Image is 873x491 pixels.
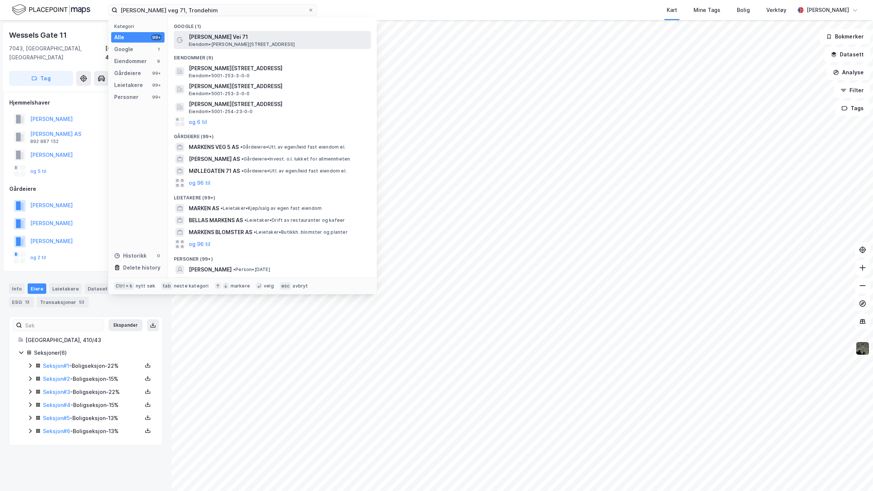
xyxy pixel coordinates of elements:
[43,388,142,397] div: - Boligseksjon - 22%
[231,283,250,289] div: markere
[189,265,232,274] span: [PERSON_NAME]
[254,229,348,235] span: Leietaker • Butikkh. blomster og planter
[49,283,82,294] div: Leietakere
[737,6,750,15] div: Bolig
[240,144,345,150] span: Gårdeiere • Utl. av egen/leid fast eiendom el.
[835,101,870,116] button: Tags
[114,45,133,54] div: Google
[241,168,244,174] span: •
[189,240,210,249] button: og 96 til
[114,33,124,42] div: Alle
[114,69,141,78] div: Gårdeiere
[244,217,345,223] span: Leietaker • Drift av restauranter og kafeer
[820,29,870,44] button: Bokmerker
[114,251,147,260] div: Historikk
[189,109,253,115] span: Eiendom • 5001-254-23-0-0
[105,44,163,62] div: [GEOGRAPHIC_DATA], 410/43
[37,297,89,307] div: Transaksjoner
[168,128,377,141] div: Gårdeiere (99+)
[807,6,849,15] div: [PERSON_NAME]
[43,389,70,395] a: Seksjon#3
[292,283,308,289] div: avbryt
[220,205,322,211] span: Leietaker • Kjøp/salg av egen fast eiendom
[168,250,377,264] div: Personer (99+)
[189,41,295,47] span: Eiendom • [PERSON_NAME][STREET_ADDRESS]
[114,93,138,102] div: Personer
[9,44,105,62] div: 7043, [GEOGRAPHIC_DATA], [GEOGRAPHIC_DATA]
[264,283,274,289] div: velg
[161,282,172,290] div: tab
[25,336,153,345] div: [GEOGRAPHIC_DATA], 410/43
[667,6,677,15] div: Kart
[241,156,350,162] span: Gårdeiere • Invest. o.l. lukket for allmennheten
[156,58,162,64] div: 9
[766,6,786,15] div: Verktøy
[85,283,113,294] div: Datasett
[233,267,270,273] span: Person • [DATE]
[43,376,70,382] a: Seksjon#2
[168,18,377,31] div: Google (1)
[151,34,162,40] div: 99+
[694,6,720,15] div: Mine Tags
[12,3,90,16] img: logo.f888ab2527a4732fd821a326f86c7f29.svg
[836,455,873,491] iframe: Chat Widget
[151,82,162,88] div: 99+
[151,94,162,100] div: 99+
[78,298,86,306] div: 53
[43,402,71,408] a: Seksjon#4
[109,319,143,331] button: Ekspander
[114,57,147,66] div: Eiendommer
[43,361,142,370] div: - Boligseksjon - 22%
[168,189,377,202] div: Leietakere (99+)
[189,73,250,79] span: Eiendom • 5001-253-3-0-0
[189,167,240,175] span: MØLLEGATEN 71 AS
[114,24,165,29] div: Kategori
[834,83,870,98] button: Filter
[189,64,368,73] span: [PERSON_NAME][STREET_ADDRESS]
[43,427,142,436] div: - Boligseksjon - 13%
[9,184,162,193] div: Gårdeiere
[30,139,59,144] div: 892 887 152
[189,32,368,41] span: [PERSON_NAME] Vei 71
[43,414,142,423] div: - Boligseksjon - 13%
[240,144,242,150] span: •
[174,283,209,289] div: neste kategori
[220,205,223,211] span: •
[189,155,240,164] span: [PERSON_NAME] AS
[43,428,70,434] a: Seksjon#6
[22,320,104,331] input: Søk
[244,217,247,223] span: •
[118,4,308,16] input: Søk på adresse, matrikkel, gårdeiere, leietakere eller personer
[43,401,142,410] div: - Boligseksjon - 15%
[855,341,870,355] img: 9k=
[280,282,291,290] div: esc
[189,100,368,109] span: [PERSON_NAME][STREET_ADDRESS]
[9,283,25,294] div: Info
[827,65,870,80] button: Analyse
[151,70,162,76] div: 99+
[9,71,73,86] button: Tag
[114,81,143,90] div: Leietakere
[43,363,69,369] a: Seksjon#1
[189,143,239,152] span: MARKENS VEG 5 AS
[123,263,160,272] div: Delete history
[836,455,873,491] div: Kontrollprogram for chat
[189,82,368,91] span: [PERSON_NAME][STREET_ADDRESS]
[136,283,156,289] div: nytt søk
[189,178,210,187] button: og 96 til
[9,29,68,41] div: Wessels Gate 11
[28,283,46,294] div: Eiere
[189,204,219,213] span: MARKEN AS
[24,298,31,306] div: 13
[43,375,142,383] div: - Boligseksjon - 15%
[189,117,207,126] button: og 6 til
[156,46,162,52] div: 1
[189,228,252,237] span: MARKENS BLOMSTER AS
[189,91,250,97] span: Eiendom • 5001-253-3-0-0
[34,348,153,357] div: Seksjoner ( 6 )
[241,168,347,174] span: Gårdeiere • Utl. av egen/leid fast eiendom el.
[824,47,870,62] button: Datasett
[233,267,235,272] span: •
[156,253,162,259] div: 0
[241,156,244,162] span: •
